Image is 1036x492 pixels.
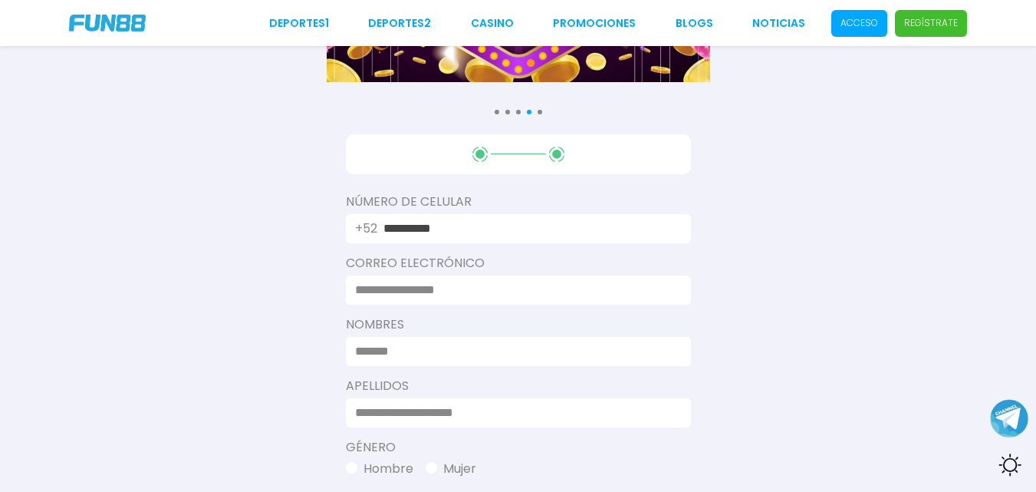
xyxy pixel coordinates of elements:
[752,15,805,31] a: NOTICIAS
[346,254,691,272] label: Correo electrónico
[346,315,691,334] label: Nombres
[471,15,514,31] a: CASINO
[840,16,878,30] p: Acceso
[990,446,1028,484] div: Switch theme
[346,460,413,478] button: Hombre
[269,15,329,31] a: Deportes1
[346,193,691,211] label: Número De Celular
[553,15,636,31] a: Promociones
[904,16,958,30] p: Regístrate
[676,15,713,31] a: BLOGS
[426,460,476,478] button: Mujer
[355,220,377,238] p: +52
[69,15,146,31] img: Company Logo
[346,438,691,457] label: Género
[368,15,431,31] a: Deportes2
[990,398,1028,438] button: Join telegram channel
[346,377,691,395] label: Apellidos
